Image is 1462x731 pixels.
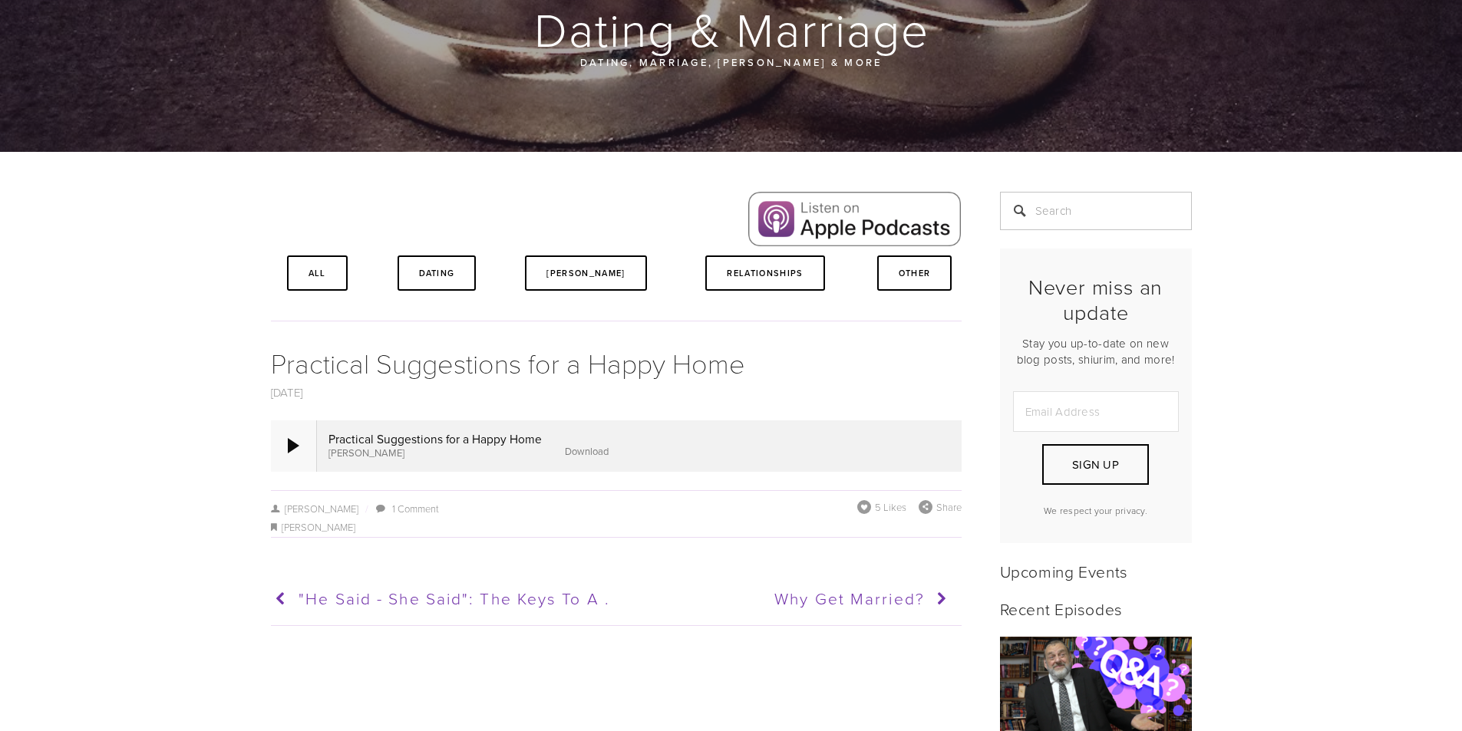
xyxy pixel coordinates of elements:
[705,255,824,291] a: Relationships
[271,344,745,381] a: Practical Suggestions for a Happy Home
[525,255,646,291] a: [PERSON_NAME]
[282,520,355,534] a: [PERSON_NAME]
[1013,275,1179,324] h2: Never miss an update
[398,255,477,291] a: Dating
[1000,561,1192,581] h2: Upcoming Events
[271,580,609,618] a: "He Said - She Said": The Keys to a ...
[1000,192,1192,230] input: Search
[271,5,1193,54] h1: Dating & Marriage
[299,587,621,609] span: "He Said - She Said": The Keys to a ...
[875,500,906,514] span: 5 Likes
[565,444,609,458] a: Download
[1000,599,1192,618] h2: Recent Episodes
[271,384,303,400] a: [DATE]
[392,502,439,515] a: 1 Comment
[271,502,359,515] a: [PERSON_NAME]
[877,255,952,291] a: Other
[1013,504,1179,517] p: We respect your privacy.
[615,580,953,618] a: Why get Married?
[919,500,962,514] div: Share
[358,502,374,515] span: /
[1013,335,1179,367] p: Stay you up-to-date on new blog posts, shiurim, and more!
[287,255,348,291] a: All
[774,587,925,609] span: Why get Married?
[1072,456,1119,473] span: Sign Up
[1042,444,1148,485] button: Sign Up
[1013,391,1179,432] input: Email Address
[363,54,1100,71] p: Dating, Marriage, [PERSON_NAME] & More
